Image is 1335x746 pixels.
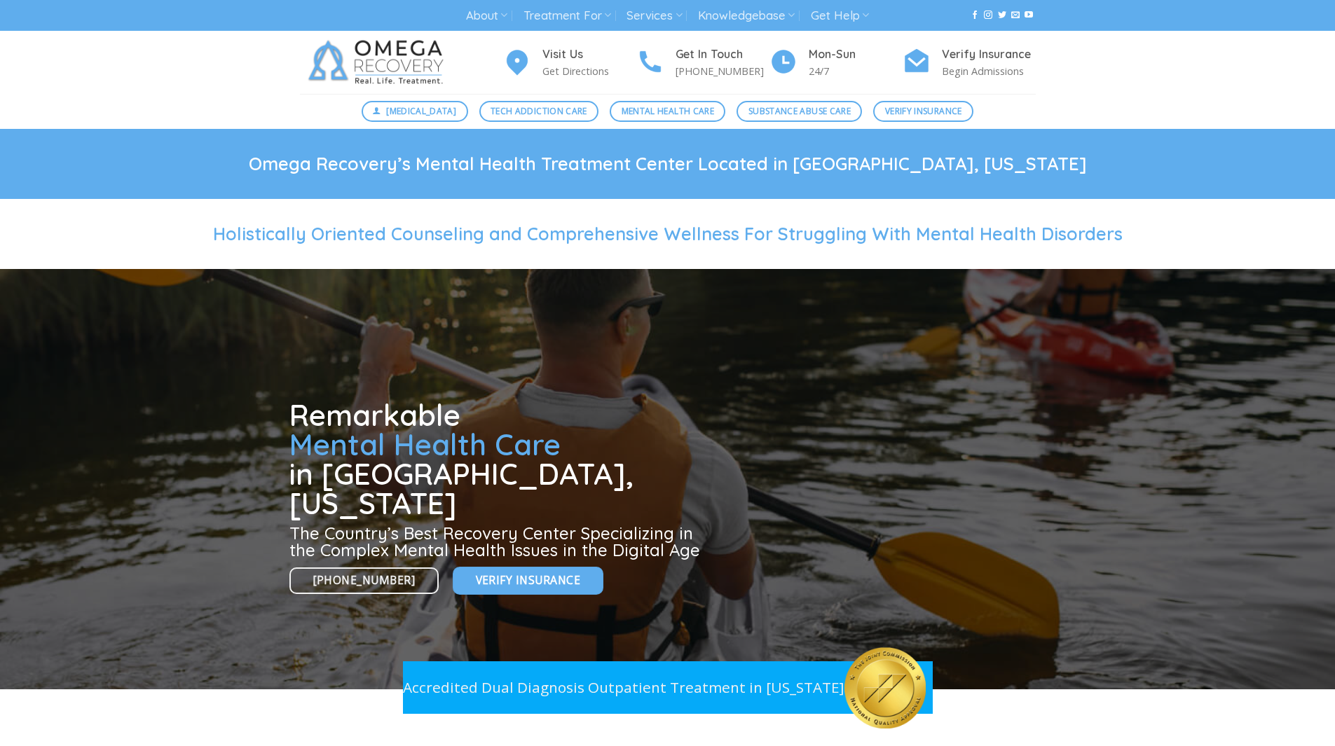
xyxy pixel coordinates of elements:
[998,11,1006,20] a: Follow on Twitter
[313,572,416,589] span: [PHONE_NUMBER]
[403,676,844,699] p: Accredited Dual Diagnosis Outpatient Treatment in [US_STATE]
[476,572,580,589] span: Verify Insurance
[873,101,973,122] a: Verify Insurance
[903,46,1036,80] a: Verify Insurance Begin Admissions
[1025,11,1033,20] a: Follow on YouTube
[213,223,1123,244] span: Holistically Oriented Counseling and Comprehensive Wellness For Struggling With Mental Health Dis...
[676,46,769,64] h4: Get In Touch
[542,63,636,79] p: Get Directions
[289,426,561,463] span: Mental Health Care
[491,104,587,118] span: Tech Addiction Care
[811,3,869,29] a: Get Help
[289,401,706,518] h1: Remarkable in [GEOGRAPHIC_DATA], [US_STATE]
[984,11,992,20] a: Follow on Instagram
[748,104,851,118] span: Substance Abuse Care
[942,63,1036,79] p: Begin Admissions
[362,101,468,122] a: [MEDICAL_DATA]
[542,46,636,64] h4: Visit Us
[809,46,903,64] h4: Mon-Sun
[386,104,456,118] span: [MEDICAL_DATA]
[627,3,682,29] a: Services
[1011,11,1020,20] a: Send us an email
[610,101,725,122] a: Mental Health Care
[698,3,795,29] a: Knowledgebase
[289,567,439,595] a: [PHONE_NUMBER]
[885,104,962,118] span: Verify Insurance
[523,3,611,29] a: Treatment For
[289,525,706,558] h3: The Country’s Best Recovery Center Specializing in the Complex Mental Health Issues in the Digita...
[503,46,636,80] a: Visit Us Get Directions
[737,101,862,122] a: Substance Abuse Care
[942,46,1036,64] h4: Verify Insurance
[453,567,603,594] a: Verify Insurance
[971,11,979,20] a: Follow on Facebook
[300,31,458,94] img: Omega Recovery
[809,63,903,79] p: 24/7
[622,104,714,118] span: Mental Health Care
[676,63,769,79] p: [PHONE_NUMBER]
[636,46,769,80] a: Get In Touch [PHONE_NUMBER]
[466,3,507,29] a: About
[479,101,599,122] a: Tech Addiction Care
